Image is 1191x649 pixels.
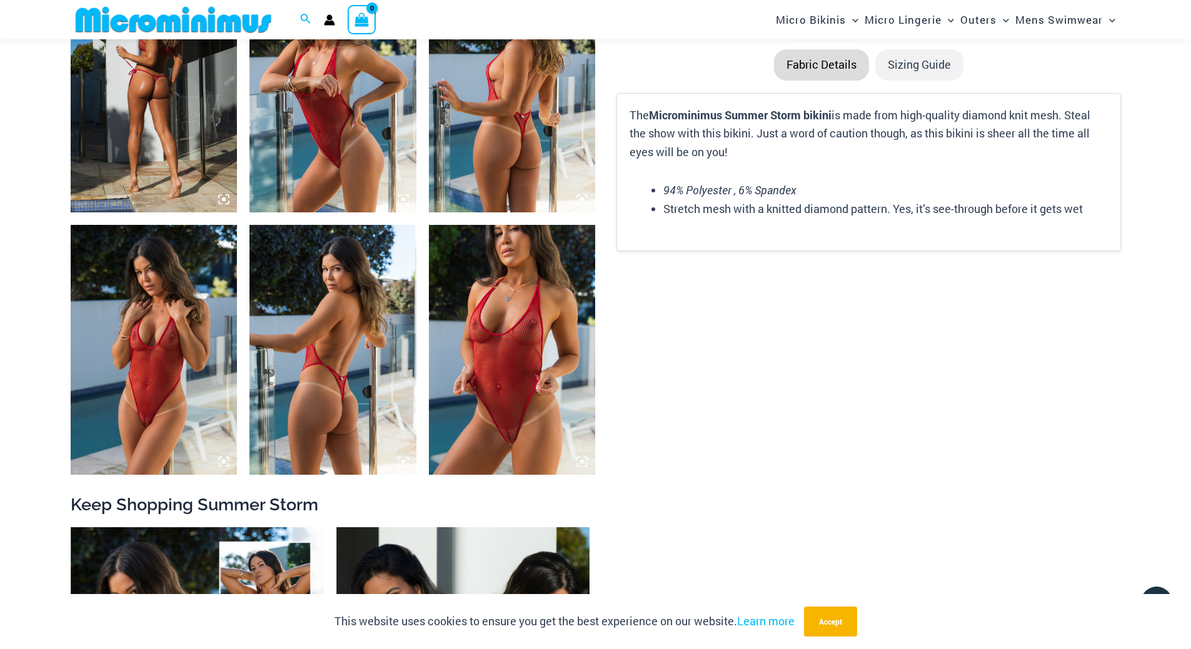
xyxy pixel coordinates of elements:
[71,6,276,34] img: MM SHOP LOGO FLAT
[942,4,954,36] span: Menu Toggle
[771,2,1121,37] nav: Site Navigation
[663,182,797,197] em: 94% Polyester , 6% Spandex
[1012,4,1118,36] a: Mens SwimwearMenu ToggleMenu Toggle
[649,107,832,122] b: Microminimus Summer Storm bikini
[862,4,957,36] a: Micro LingerieMenu ToggleMenu Toggle
[1015,4,1103,36] span: Mens Swimwear
[71,225,238,475] img: Summer Storm Red 8019 One Piece
[865,4,942,36] span: Micro Lingerie
[776,4,846,36] span: Micro Bikinis
[300,12,311,28] a: Search icon link
[997,4,1009,36] span: Menu Toggle
[324,14,335,26] a: Account icon link
[804,607,857,637] button: Accept
[875,49,963,81] li: Sizing Guide
[71,493,1121,515] h2: Keep Shopping Summer Storm
[774,49,869,81] li: Fabric Details
[1103,4,1115,36] span: Menu Toggle
[737,613,795,628] a: Learn more
[429,225,596,475] img: Summer Storm Red 8019 One Piece
[663,200,1107,219] li: Stretch mesh with a knitted diamond pattern. Yes, it’s see-through before it gets wet
[846,4,858,36] span: Menu Toggle
[773,4,862,36] a: Micro BikinisMenu ToggleMenu Toggle
[957,4,1012,36] a: OutersMenu ToggleMenu Toggle
[334,612,795,631] p: This website uses cookies to ensure you get the best experience on our website.
[960,4,997,36] span: Outers
[348,5,376,34] a: View Shopping Cart, empty
[249,225,416,475] img: Summer Storm Red 8019 One Piece
[630,106,1107,162] p: The is made from high-quality diamond knit mesh. Steal the show with this bikini. Just a word of ...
